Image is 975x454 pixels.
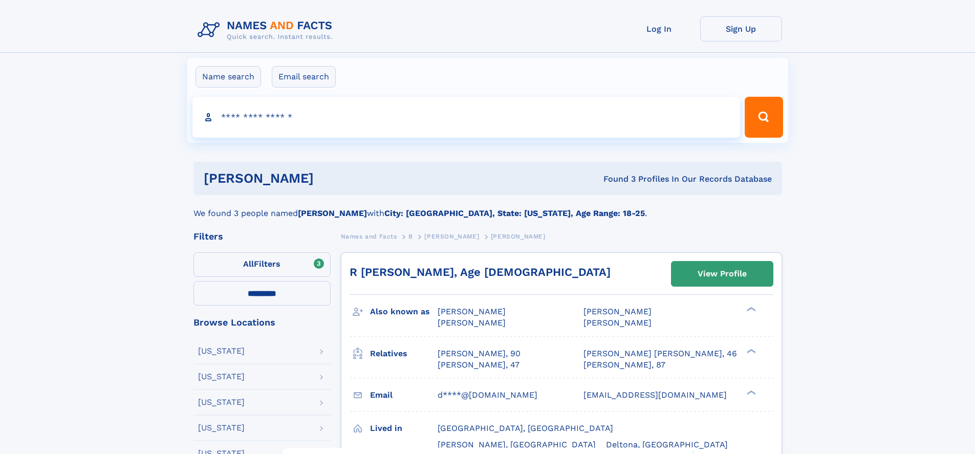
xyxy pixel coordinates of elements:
[583,307,652,316] span: [PERSON_NAME]
[193,318,331,327] div: Browse Locations
[438,307,506,316] span: [PERSON_NAME]
[745,97,783,138] button: Search Button
[341,230,397,243] a: Names and Facts
[193,16,341,44] img: Logo Names and Facts
[370,420,438,437] h3: Lived in
[408,230,413,243] a: B
[583,318,652,328] span: [PERSON_NAME]
[198,347,245,355] div: [US_STATE]
[198,424,245,432] div: [US_STATE]
[744,306,756,313] div: ❯
[370,345,438,362] h3: Relatives
[583,390,727,400] span: [EMAIL_ADDRESS][DOMAIN_NAME]
[671,262,773,286] a: View Profile
[438,359,519,371] a: [PERSON_NAME], 47
[243,259,254,269] span: All
[272,66,336,88] label: Email search
[350,266,611,278] a: R [PERSON_NAME], Age [DEMOGRAPHIC_DATA]
[198,398,245,406] div: [US_STATE]
[583,359,665,371] a: [PERSON_NAME], 87
[438,348,521,359] a: [PERSON_NAME], 90
[193,252,331,277] label: Filters
[198,373,245,381] div: [US_STATE]
[408,233,413,240] span: B
[298,208,367,218] b: [PERSON_NAME]
[744,348,756,354] div: ❯
[438,318,506,328] span: [PERSON_NAME]
[698,262,747,286] div: View Profile
[384,208,645,218] b: City: [GEOGRAPHIC_DATA], State: [US_STATE], Age Range: 18-25
[583,348,737,359] a: [PERSON_NAME] [PERSON_NAME], 46
[459,174,772,185] div: Found 3 Profiles In Our Records Database
[192,97,741,138] input: search input
[193,195,782,220] div: We found 3 people named with .
[370,386,438,404] h3: Email
[700,16,782,41] a: Sign Up
[618,16,700,41] a: Log In
[438,423,613,433] span: [GEOGRAPHIC_DATA], [GEOGRAPHIC_DATA]
[204,172,459,185] h1: [PERSON_NAME]
[491,233,546,240] span: [PERSON_NAME]
[744,389,756,396] div: ❯
[606,440,728,449] span: Deltona, [GEOGRAPHIC_DATA]
[438,440,596,449] span: [PERSON_NAME], [GEOGRAPHIC_DATA]
[370,303,438,320] h3: Also known as
[424,230,479,243] a: [PERSON_NAME]
[424,233,479,240] span: [PERSON_NAME]
[193,232,331,241] div: Filters
[196,66,261,88] label: Name search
